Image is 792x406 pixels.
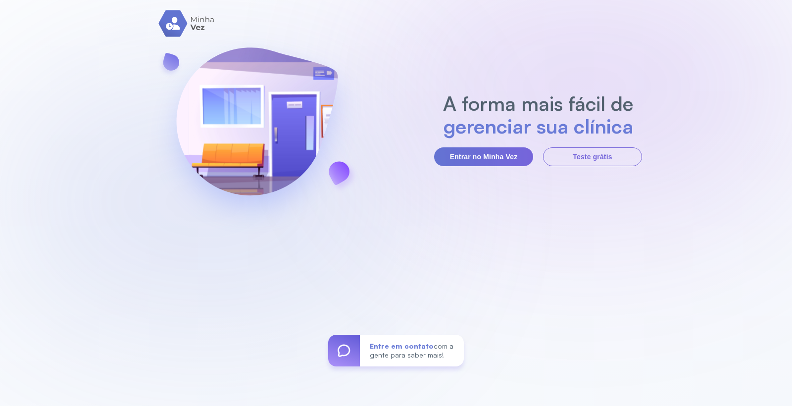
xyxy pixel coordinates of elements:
[438,115,639,137] h2: gerenciar sua clínica
[370,342,434,350] span: Entre em contato
[158,10,215,37] img: logo.svg
[434,147,533,166] button: Entrar no Minha Vez
[543,147,642,166] button: Teste grátis
[328,335,464,366] a: Entre em contatocom a gente para saber mais!
[150,21,364,236] img: banner-login.svg
[360,335,464,366] div: com a gente para saber mais!
[438,92,639,115] h2: A forma mais fácil de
